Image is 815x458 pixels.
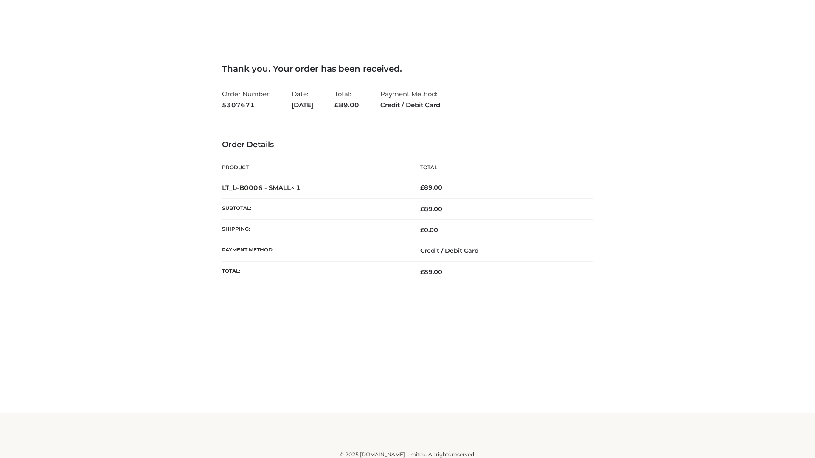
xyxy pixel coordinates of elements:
td: Credit / Debit Card [407,240,593,261]
span: £ [334,101,339,109]
bdi: 0.00 [420,226,438,234]
th: Shipping: [222,220,407,240]
th: Subtotal: [222,198,407,219]
li: Payment Method: [380,87,440,112]
bdi: 89.00 [420,184,442,191]
span: 89.00 [334,101,359,109]
strong: LT_b-B0006 - SMALL [222,184,301,192]
span: £ [420,226,424,234]
strong: 5307671 [222,100,270,111]
li: Order Number: [222,87,270,112]
th: Total [407,158,593,177]
span: 89.00 [420,268,442,276]
span: 89.00 [420,205,442,213]
strong: [DATE] [292,100,313,111]
th: Product [222,158,407,177]
span: £ [420,205,424,213]
strong: × 1 [291,184,301,192]
span: £ [420,184,424,191]
h3: Order Details [222,140,593,150]
li: Total: [334,87,359,112]
th: Total: [222,261,407,282]
strong: Credit / Debit Card [380,100,440,111]
th: Payment method: [222,240,407,261]
span: £ [420,268,424,276]
h3: Thank you. Your order has been received. [222,64,593,74]
li: Date: [292,87,313,112]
